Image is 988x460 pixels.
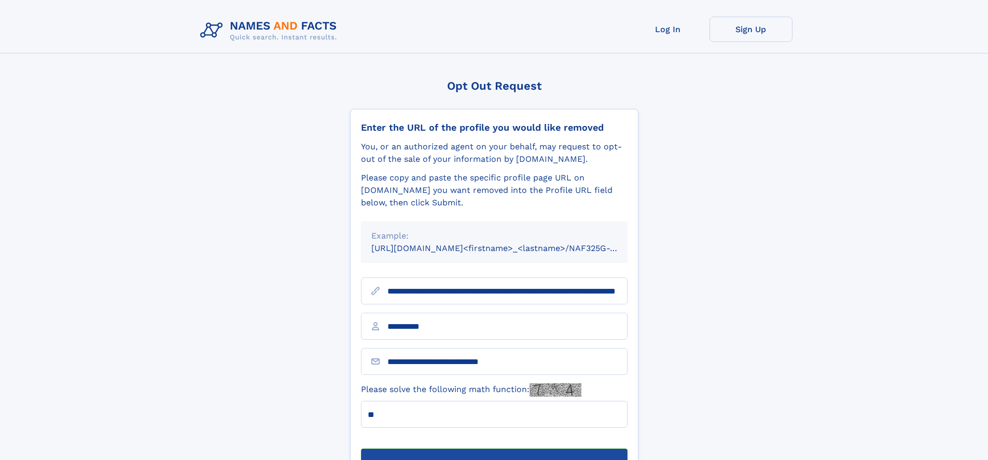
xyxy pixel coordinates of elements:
[361,122,628,133] div: Enter the URL of the profile you would like removed
[196,17,345,45] img: Logo Names and Facts
[361,383,581,397] label: Please solve the following math function:
[627,17,709,42] a: Log In
[709,17,792,42] a: Sign Up
[361,172,628,209] div: Please copy and paste the specific profile page URL on [DOMAIN_NAME] you want removed into the Pr...
[371,243,647,253] small: [URL][DOMAIN_NAME]<firstname>_<lastname>/NAF325G-xxxxxxxx
[371,230,617,242] div: Example:
[350,79,638,92] div: Opt Out Request
[361,141,628,165] div: You, or an authorized agent on your behalf, may request to opt-out of the sale of your informatio...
